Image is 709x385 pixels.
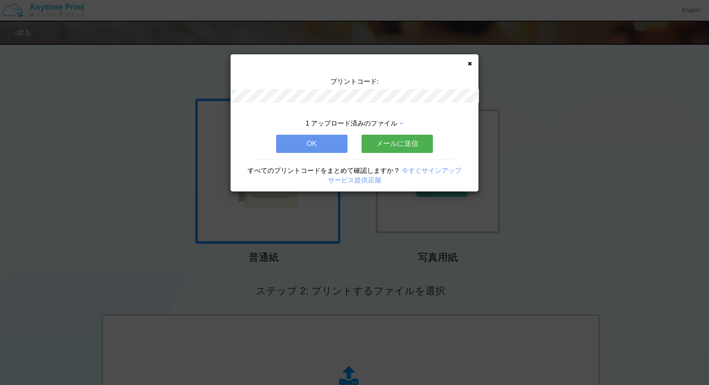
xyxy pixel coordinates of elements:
[402,167,461,174] a: 今すぐサインアップ
[248,167,400,174] span: すべてのプリントコードをまとめて確認しますか？
[306,120,397,127] span: 1 アップロード済みのファイル
[362,135,433,153] button: メールに送信
[276,135,347,153] button: OK
[328,177,381,184] a: サービス提供店舗
[330,78,379,85] span: プリントコード:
